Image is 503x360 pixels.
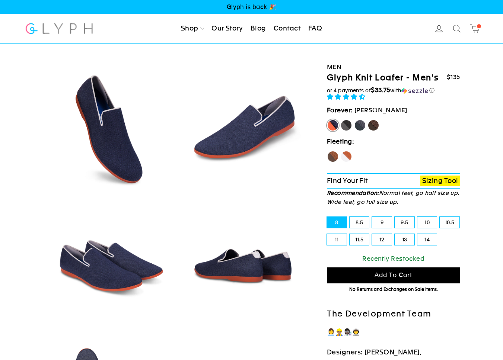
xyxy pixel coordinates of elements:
label: 11.5 [350,234,369,245]
label: Hawk [327,151,339,163]
span: $33.75 [371,86,390,94]
img: Glyph [25,19,94,38]
span: No Returns and Exchanges on Sale Items. [349,287,438,292]
h1: Glyph Knit Loafer - Men's [327,73,439,83]
div: Recently Restocked [327,254,460,264]
label: 12 [372,234,392,245]
label: [PERSON_NAME] [327,119,339,131]
img: Marlin [47,199,173,326]
a: Sizing Tool [420,176,460,186]
label: 8 [327,217,347,228]
label: 13 [395,234,414,245]
label: Fox [340,151,352,163]
strong: Recommendation: [327,190,379,196]
p: Normal feet, go half size up. Wide feet, go full size up. [327,189,460,206]
div: or 4 payments of$33.75withSezzle Click to learn more about Sezzle [327,87,460,94]
img: Sezzle [401,87,428,94]
label: 11 [327,234,347,245]
span: Find Your Fit [327,177,368,184]
label: Mustang [367,119,379,131]
h2: The Development Team [327,309,460,319]
strong: Fleeting: [327,138,354,145]
label: 14 [417,234,437,245]
p: 👩‍💼👷🏽‍♂️👩🏿‍🔬👨‍🚀 [327,327,460,338]
strong: Forever: [327,106,353,114]
a: FAQ [305,20,325,37]
div: Men [327,62,460,72]
span: [PERSON_NAME] [354,106,407,114]
a: Contact [271,20,303,37]
label: 8.5 [350,217,369,228]
img: Marlin [47,65,173,192]
span: 4.71 stars [327,93,367,100]
div: or 4 payments of with [327,87,460,94]
label: 9 [372,217,392,228]
label: Panther [340,119,352,131]
label: 10 [417,217,437,228]
img: Marlin [180,65,307,192]
span: $135 [447,74,460,81]
ul: Primary [178,20,325,37]
label: 10.5 [440,217,459,228]
button: Add to cart [327,267,460,283]
a: Blog [248,20,269,37]
img: Marlin [180,199,307,326]
label: 9.5 [395,217,414,228]
a: Shop [178,20,207,37]
a: Our Story [208,20,246,37]
label: Rhino [354,119,366,131]
span: Add to cart [375,271,413,279]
